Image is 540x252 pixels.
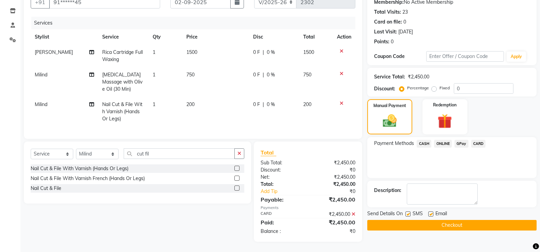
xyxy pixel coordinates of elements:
[374,18,402,26] div: Card on file:
[35,72,47,78] span: Milind
[413,210,423,219] span: SMS
[435,210,447,219] span: Email
[253,71,260,78] span: 0 F
[35,101,47,107] span: Milind
[507,51,526,62] button: Apply
[153,101,155,107] span: 1
[303,72,311,78] span: 750
[433,102,457,108] label: Redemption
[153,49,155,55] span: 1
[367,210,403,219] span: Send Details On
[149,29,182,45] th: Qty
[403,18,406,26] div: 0
[124,148,235,159] input: Search or Scan
[308,181,360,188] div: ₹2,450.00
[374,85,395,92] div: Discount:
[308,166,360,174] div: ₹0
[153,72,155,78] span: 1
[102,72,142,92] span: [MEDICAL_DATA] Massage with Olive Oil (30 Min)
[408,73,429,80] div: ₹2,450.00
[31,17,360,29] div: Services
[182,29,249,45] th: Price
[433,112,457,130] img: _gift.svg
[263,71,264,78] span: |
[299,29,333,45] th: Total
[249,29,299,45] th: Disc
[256,166,308,174] div: Discount:
[186,101,195,107] span: 200
[417,140,431,148] span: CASH
[256,188,317,195] a: Add Tip
[256,211,308,218] div: CARD
[102,49,143,62] span: Rica Cartridge Full Waxing
[308,174,360,181] div: ₹2,450.00
[256,181,308,188] div: Total:
[333,29,355,45] th: Action
[407,85,429,91] label: Percentage
[308,211,360,218] div: ₹2,450.00
[308,218,360,226] div: ₹2,450.00
[303,101,311,107] span: 200
[186,49,197,55] span: 1500
[398,28,413,35] div: [DATE]
[374,140,414,147] span: Payment Methods
[261,205,355,211] div: Payments
[374,187,401,194] div: Description:
[261,149,276,156] span: Total
[303,49,314,55] span: 1500
[374,53,426,60] div: Coupon Code
[31,175,145,182] div: Nail Cut & File With Varnish French (Hands Or Legs)
[379,113,401,129] img: _cash.svg
[374,73,405,80] div: Service Total:
[391,38,394,45] div: 0
[256,218,308,226] div: Paid:
[263,49,264,56] span: |
[434,140,452,148] span: ONLINE
[426,51,504,62] input: Enter Offer / Coupon Code
[471,140,486,148] span: CARD
[317,188,360,195] div: ₹0
[308,228,360,235] div: ₹0
[374,9,401,16] div: Total Visits:
[454,140,468,148] span: GPay
[374,28,397,35] div: Last Visit:
[267,71,275,78] span: 0 %
[308,159,360,166] div: ₹2,450.00
[31,29,98,45] th: Stylist
[267,49,275,56] span: 0 %
[256,228,308,235] div: Balance :
[31,185,61,192] div: Nail Cut & File
[253,101,260,108] span: 0 F
[35,49,73,55] span: [PERSON_NAME]
[186,72,195,78] span: 750
[267,101,275,108] span: 0 %
[373,103,406,109] label: Manual Payment
[374,38,389,45] div: Points:
[256,159,308,166] div: Sub Total:
[256,174,308,181] div: Net:
[31,165,128,172] div: Nail Cut & File With Varnish (Hands Or Legs)
[256,195,308,204] div: Payable:
[102,101,142,122] span: Nail Cut & File With Varnish (Hands Or Legs)
[367,220,537,231] button: Checkout
[308,195,360,204] div: ₹2,450.00
[263,101,264,108] span: |
[98,29,149,45] th: Service
[402,9,408,16] div: 23
[253,49,260,56] span: 0 F
[439,85,450,91] label: Fixed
